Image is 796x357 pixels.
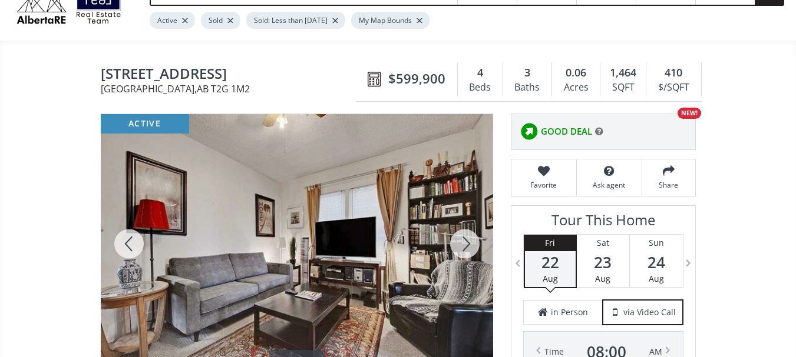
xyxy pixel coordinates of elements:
span: 23 [577,254,629,271]
span: 1,464 [610,65,636,81]
div: Fri [525,235,576,251]
div: My Map Bounds [351,12,430,29]
div: Active [150,12,195,29]
div: Sold: Less than [DATE] [246,12,345,29]
span: $599,900 [388,69,445,88]
div: SQFT [606,79,640,96]
span: GOOD DEAL [541,125,592,138]
div: $/SQFT [652,79,695,96]
span: [GEOGRAPHIC_DATA] , AB T2G 1M2 [101,84,362,94]
div: active [101,114,189,134]
div: 410 [652,65,695,81]
h3: Tour This Home [523,212,683,234]
span: Aug [595,273,610,284]
div: Sun [630,235,683,251]
div: 0.06 [558,65,594,81]
div: Acres [558,79,594,96]
span: 24 [630,254,683,271]
div: Baths [509,79,546,96]
div: 4 [464,65,497,81]
span: 22 [525,254,576,271]
span: via Video Call [623,306,676,318]
span: Aug [543,273,558,284]
div: NEW! [678,108,701,119]
div: Sold [201,12,240,29]
span: Ask agent [583,180,636,190]
span: Share [648,180,689,190]
span: 1012 19 Avenue SE [101,66,362,84]
div: Sat [577,235,629,251]
div: Beds [464,79,497,96]
img: rating icon [517,120,541,144]
span: Aug [649,273,664,284]
span: in Person [551,306,588,318]
div: 3 [509,65,546,81]
span: Favorite [517,180,570,190]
